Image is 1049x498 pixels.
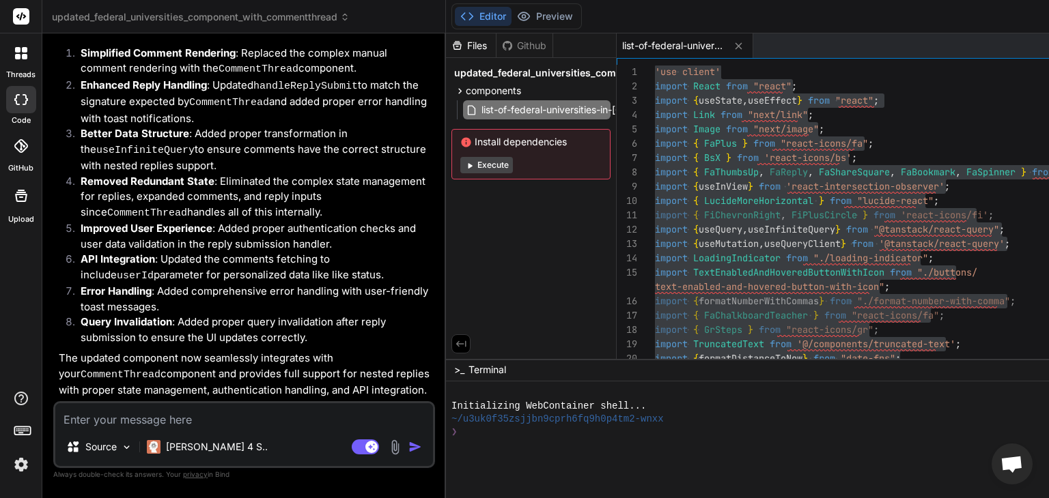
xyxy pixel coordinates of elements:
span: FiPlusCircle [792,209,857,221]
strong: Better Data Structure [81,127,189,140]
span: import [655,323,688,336]
p: : Updated the comments fetching to include parameter for personalized data like like status. [81,252,432,284]
a: Open chat [992,443,1033,484]
span: ; [988,209,994,221]
span: , [759,166,764,178]
span: components [466,84,521,98]
span: from [786,252,808,264]
span: { [693,166,699,178]
span: FaReply [770,166,808,178]
span: import [655,108,688,121]
span: } [863,209,868,221]
span: privacy [183,470,208,478]
span: "@tanstack/react-query" [873,223,999,235]
span: Initializing WebContainer shell... [451,400,646,413]
p: : Eliminated the complex state management for replies, expanded comments, and reply inputs since ... [81,174,432,222]
span: Terminal [468,363,506,377]
span: ; [819,123,824,135]
span: } [797,94,802,106]
span: Image [693,123,721,135]
span: "react-icons/fa" [781,137,868,149]
span: updated_federal_universities_component_with_commentthread [52,10,350,24]
span: "lucide-react" [857,194,934,207]
div: 16 [617,294,637,308]
span: from [770,338,792,350]
div: 2 [617,79,637,93]
span: { [693,223,699,235]
code: CommentThread [107,207,187,219]
span: ; [873,94,879,106]
code: CommentThread [219,63,298,75]
span: TextEnabledAndHoveredButtonWithIcon [693,266,884,278]
span: from [759,323,781,336]
span: import [655,209,688,221]
span: import [655,223,688,235]
span: import [655,137,688,149]
div: 1 [617,65,637,79]
span: from [753,137,775,149]
span: from [759,180,781,192]
p: : Added comprehensive error handling with user-friendly toast messages. [81,284,432,314]
span: from [873,209,895,221]
span: } [748,323,753,336]
p: [PERSON_NAME] 4 S.. [166,440,268,454]
span: ❯ [451,426,458,439]
div: 8 [617,165,637,179]
span: useQuery [699,223,742,235]
span: "date-fns" [841,352,895,364]
span: useEffect [748,94,797,106]
span: ; [928,252,934,264]
button: Preview [512,7,578,26]
strong: Query Invalidation [81,315,172,328]
label: Upload [8,214,34,225]
span: { [693,209,699,221]
div: 19 [617,337,637,351]
span: '@/components/truncated-text' [797,338,955,350]
code: CommentThread [81,369,160,381]
span: } [819,295,824,307]
span: import [655,94,688,106]
span: , [742,94,748,106]
div: 3 [617,93,637,108]
span: useMutation [699,237,759,250]
span: TruncatedText [693,338,764,350]
span: >_ [454,363,464,377]
span: list-of-federal-universities-in-[GEOGRAPHIC_DATA]tsx [480,102,725,118]
span: from [721,108,742,121]
div: 9 [617,179,637,194]
span: ; [884,280,890,293]
span: { [693,137,699,149]
span: , [742,223,748,235]
span: ; [955,338,961,350]
span: { [693,151,699,164]
span: ; [873,323,879,336]
span: BsX [704,151,721,164]
img: Claude 4 Sonnet [147,440,160,454]
div: 20 [617,351,637,366]
img: Pick Models [121,441,132,453]
p: The updated component now seamlessly integrates with your component and provides full support for... [59,351,432,398]
div: 5 [617,122,637,136]
span: from [726,123,748,135]
span: { [693,295,699,307]
div: Github [496,39,553,53]
span: , [808,166,813,178]
span: , [759,237,764,250]
span: React [693,80,721,92]
span: ; [895,352,901,364]
span: FaThumbsUp [704,166,759,178]
span: "next/link" [748,108,808,121]
strong: Error Handling [81,284,152,297]
span: "./buttons/ [917,266,977,278]
span: Link [693,108,715,121]
span: from [824,309,846,321]
span: } [819,194,824,207]
code: handleReplySubmit [253,80,358,92]
span: from [813,352,835,364]
span: ; [868,137,873,149]
div: Files [446,39,496,53]
span: import [655,309,688,321]
p: : Added proper query invalidation after reply submission to ensure the UI updates correctly. [81,314,432,345]
label: GitHub [8,162,33,174]
span: useInView [699,180,748,192]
